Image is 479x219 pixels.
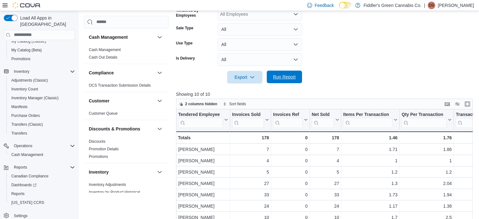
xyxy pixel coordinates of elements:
button: Net Sold [311,112,339,128]
a: Inventory Count [9,85,41,93]
button: Invoices Ref [273,112,307,128]
span: Manifests [11,104,27,109]
button: 2 columns hidden [176,100,220,108]
input: Dark Mode [339,2,352,9]
div: 4 [312,157,339,164]
img: Cova [13,2,41,9]
div: Compliance [84,82,168,92]
button: Qty Per Transaction [402,112,452,128]
h3: Cash Management [89,34,128,40]
button: Operations [1,141,77,150]
label: Sale Type [176,26,193,31]
p: | [424,2,425,9]
div: Discounts & Promotions [84,138,168,163]
div: Net Sold [311,112,334,118]
a: Inventory by Product Historical [89,190,140,194]
div: 1.2 [402,168,452,176]
div: Cash Management [84,46,168,64]
button: All [218,23,302,36]
h3: Discounts & Promotions [89,126,140,132]
div: 7 [232,146,269,153]
span: Cash Management [89,47,121,52]
button: Adjustments (Classic) [6,76,77,85]
div: 0 [273,191,307,199]
a: Cash Management [9,151,46,158]
div: 1.3 [343,180,398,187]
h3: Customer [89,98,109,104]
div: 178 [232,134,269,141]
div: Items Per Transaction [343,112,392,128]
div: Invoices Ref [273,112,302,128]
button: Compliance [156,69,163,77]
span: Feedback [315,2,334,9]
div: Items Per Transaction [343,112,392,118]
a: Promotion Details [89,147,119,151]
button: Compliance [89,70,155,76]
span: Washington CCRS [9,199,75,206]
button: Inventory [11,68,32,75]
span: [US_STATE] CCRS [11,200,44,205]
span: Inventory Manager (Classic) [11,95,59,101]
button: Tendered Employee [178,112,228,128]
a: Promotions [9,55,33,63]
button: Keyboard shortcuts [443,100,451,108]
div: 33 [312,191,339,199]
div: 1.17 [343,202,398,210]
span: Promotions [89,154,108,159]
div: Tendered Employee [178,112,223,128]
div: 4 [232,157,269,164]
span: DS [429,2,434,9]
span: Settings [14,213,27,218]
button: Inventory Count [6,85,77,94]
button: Reports [11,164,30,171]
span: Cash Management [9,151,75,158]
div: Invoices Sold [232,112,264,118]
h3: Compliance [89,70,114,76]
div: 1 [343,157,398,164]
span: My Catalog (Classic) [11,39,46,44]
div: 178 [311,134,339,141]
a: Purchase Orders [9,112,43,119]
div: [PERSON_NAME] [178,168,228,176]
div: [PERSON_NAME] [178,146,228,153]
button: Cash Management [6,150,77,159]
span: Cash Out Details [89,55,117,60]
div: 24 [232,202,269,210]
span: Manifests [9,103,75,111]
span: Export [231,71,259,84]
span: Operations [11,142,75,150]
p: Fiddler's Green Cannabis Co. [363,2,421,9]
button: Canadian Compliance [6,172,77,181]
div: [PERSON_NAME] [178,191,228,199]
div: [PERSON_NAME] [178,180,228,187]
button: Invoices Sold [232,112,269,128]
div: 0 [273,168,307,176]
a: Dashboards [9,181,39,189]
span: Dashboards [11,182,37,187]
a: My Catalog (Beta) [9,46,44,54]
button: Cash Management [156,33,163,41]
button: Sort fields [220,100,248,108]
div: 2.04 [402,180,452,187]
div: 5 [232,168,269,176]
button: Discounts & Promotions [156,125,163,133]
div: Totals [178,134,228,141]
button: Customer [156,97,163,105]
div: 1.86 [402,146,452,153]
a: Reports [9,190,27,198]
div: Invoices Ref [273,112,302,118]
div: 0 [273,202,307,210]
a: Customer Queue [89,111,117,116]
div: 1.2 [343,168,398,176]
a: Dashboards [6,181,77,189]
div: 1.71 [343,146,398,153]
div: [PERSON_NAME] [178,157,228,164]
span: Canadian Compliance [9,172,75,180]
button: Inventory [1,67,77,76]
button: Inventory Manager (Classic) [6,94,77,102]
h3: Inventory [89,169,109,175]
div: 24 [312,202,339,210]
a: OCS Transaction Submission Details [89,83,151,88]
